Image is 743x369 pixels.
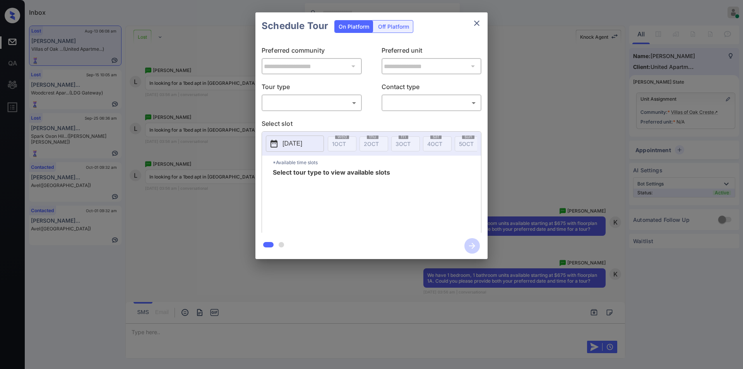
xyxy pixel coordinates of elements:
button: close [469,15,484,31]
div: Off Platform [374,21,413,33]
p: Tour type [262,82,362,94]
p: Select slot [262,119,481,131]
p: *Available time slots [273,156,481,169]
div: On Platform [335,21,373,33]
p: [DATE] [282,139,302,148]
p: Contact type [382,82,482,94]
span: Select tour type to view available slots [273,169,390,231]
p: Preferred community [262,46,362,58]
button: [DATE] [266,136,324,152]
p: Preferred unit [382,46,482,58]
h2: Schedule Tour [255,12,334,39]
